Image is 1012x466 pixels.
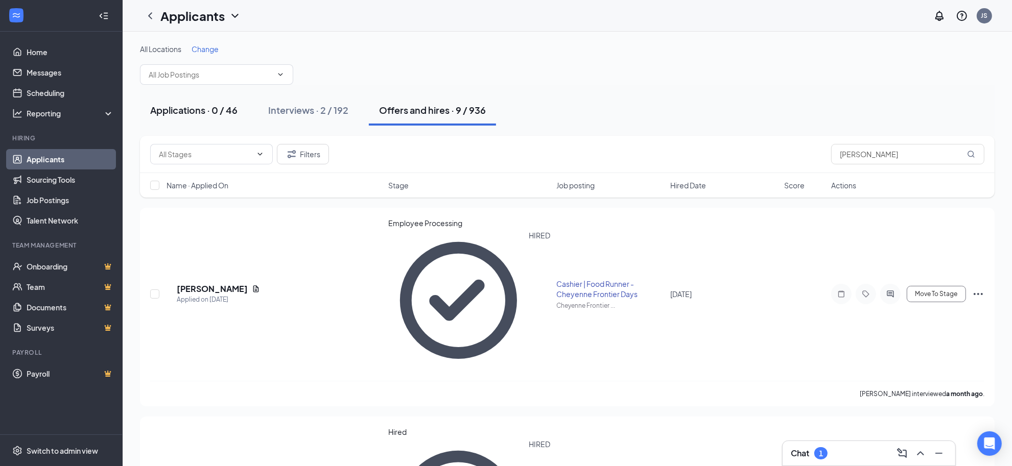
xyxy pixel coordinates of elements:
[529,230,550,371] div: HIRED
[12,446,22,456] svg: Settings
[27,62,114,83] a: Messages
[159,149,252,160] input: All Stages
[150,104,238,116] div: Applications · 0 / 46
[956,10,968,22] svg: QuestionInfo
[27,108,114,118] div: Reporting
[27,83,114,103] a: Scheduling
[256,150,264,158] svg: ChevronDown
[276,70,285,79] svg: ChevronDown
[140,44,181,54] span: All Locations
[556,180,595,190] span: Job posting
[912,445,929,461] button: ChevronUp
[915,290,958,298] span: Move To Stage
[277,144,329,164] button: Filter Filters
[884,290,897,298] svg: ActiveChat
[946,390,983,398] b: a month ago
[831,144,984,164] input: Search in offers and hires
[160,7,225,24] h1: Applicants
[819,449,823,458] div: 1
[177,283,248,295] h5: [PERSON_NAME]
[12,134,112,142] div: Hiring
[831,180,856,190] span: Actions
[388,230,529,371] svg: CheckmarkCircle
[894,445,910,461] button: ComposeMessage
[835,290,848,298] svg: Note
[556,301,664,310] div: Cheyenne Frontier ...
[556,279,664,299] div: Cashier | Food Runner - Cheyenne Frontier Days
[860,389,984,398] p: [PERSON_NAME] interviewed .
[286,148,298,160] svg: Filter
[12,241,112,250] div: Team Management
[914,447,927,459] svg: ChevronUp
[99,11,109,21] svg: Collapse
[931,445,947,461] button: Minimize
[981,11,988,20] div: JS
[388,427,550,437] div: Hired
[192,44,219,54] span: Change
[388,180,409,190] span: Stage
[149,69,272,80] input: All Job Postings
[27,169,114,190] a: Sourcing Tools
[967,150,975,158] svg: MagnifyingGlass
[670,180,706,190] span: Hired Date
[177,295,260,305] div: Applied on [DATE]
[860,290,872,298] svg: Tag
[27,317,114,338] a: SurveysCrown
[933,10,946,22] svg: Notifications
[27,149,114,169] a: Applicants
[379,104,486,116] div: Offers and hires · 9 / 936
[167,180,228,190] span: Name · Applied On
[27,256,114,277] a: OnboardingCrown
[977,431,1002,456] div: Open Intercom Messenger
[27,363,114,384] a: PayrollCrown
[27,42,114,62] a: Home
[144,10,156,22] svg: ChevronLeft
[12,108,22,118] svg: Analysis
[27,446,98,456] div: Switch to admin view
[972,288,984,300] svg: Ellipses
[27,190,114,210] a: Job Postings
[784,180,805,190] span: Score
[229,10,241,22] svg: ChevronDown
[388,218,550,228] div: Employee Processing
[27,297,114,317] a: DocumentsCrown
[933,447,945,459] svg: Minimize
[27,210,114,231] a: Talent Network
[12,348,112,357] div: Payroll
[27,277,114,297] a: TeamCrown
[670,289,692,299] span: [DATE]
[11,10,21,20] svg: WorkstreamLogo
[896,447,908,459] svg: ComposeMessage
[252,285,260,293] svg: Document
[791,448,809,459] h3: Chat
[268,104,348,116] div: Interviews · 2 / 192
[907,286,966,302] button: Move To Stage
